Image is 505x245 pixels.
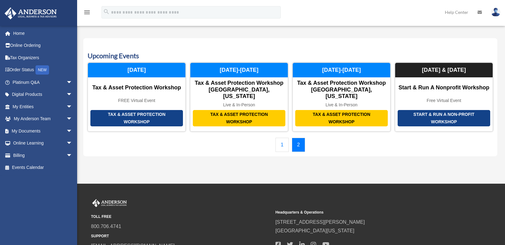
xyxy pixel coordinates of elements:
a: Events Calendar [4,161,79,174]
a: Tax Organizers [4,51,82,64]
div: Free Virtual Event [395,98,493,103]
span: arrow_drop_down [66,137,79,150]
a: Online Learningarrow_drop_down [4,137,82,149]
a: My Entitiesarrow_drop_down [4,100,82,113]
div: NEW [35,65,49,75]
a: [GEOGRAPHIC_DATA][US_STATE] [275,228,354,233]
a: Platinum Q&Aarrow_drop_down [4,76,82,88]
a: Online Ordering [4,39,82,52]
small: Headquarters & Operations [275,209,456,216]
div: Live & In-Person [293,102,390,108]
img: Anderson Advisors Platinum Portal [91,199,128,207]
a: Tax & Asset Protection Workshop Tax & Asset Protection Workshop [GEOGRAPHIC_DATA], [US_STATE] Liv... [190,63,288,132]
small: TOLL FREE [91,214,271,220]
h3: Upcoming Events [88,51,493,61]
div: [DATE] [88,63,185,78]
a: Tax & Asset Protection Workshop Tax & Asset Protection Workshop [GEOGRAPHIC_DATA], [US_STATE] Liv... [292,63,391,132]
div: Tax & Asset Protection Workshop [GEOGRAPHIC_DATA], [US_STATE] [190,80,288,100]
a: menu [83,11,91,16]
div: [DATE]-[DATE] [293,63,390,78]
a: Order StatusNEW [4,64,82,76]
a: 800.706.4741 [91,224,121,229]
div: Start & Run a Nonprofit Workshop [395,84,493,91]
a: Start & Run a Non-Profit Workshop Start & Run a Nonprofit Workshop Free Virtual Event [DATE] & [D... [395,63,493,132]
span: arrow_drop_down [66,125,79,137]
div: Tax & Asset Protection Workshop [295,110,388,126]
span: arrow_drop_down [66,113,79,125]
small: SUPPORT [91,233,271,239]
div: [DATE]-[DATE] [190,63,288,78]
div: Tax & Asset Protection Workshop [GEOGRAPHIC_DATA], [US_STATE] [293,80,390,100]
span: arrow_drop_down [66,88,79,101]
a: My Documentsarrow_drop_down [4,125,82,137]
a: Digital Productsarrow_drop_down [4,88,82,101]
img: User Pic [491,8,500,17]
a: Billingarrow_drop_down [4,149,82,161]
img: Anderson Advisors Platinum Portal [3,7,59,19]
span: arrow_drop_down [66,76,79,89]
a: 2 [292,138,305,152]
span: arrow_drop_down [66,100,79,113]
div: Tax & Asset Protection Workshop [90,110,183,126]
i: search [103,8,110,15]
div: Start & Run a Non-Profit Workshop [398,110,490,126]
a: Tax & Asset Protection Workshop Tax & Asset Protection Workshop FREE Virtual Event [DATE] [88,63,186,132]
a: [STREET_ADDRESS][PERSON_NAME] [275,219,365,225]
div: Tax & Asset Protection Workshop [88,84,185,91]
div: Tax & Asset Protection Workshop [193,110,285,126]
div: FREE Virtual Event [88,98,185,103]
a: 1 [275,138,289,152]
a: My Anderson Teamarrow_drop_down [4,113,82,125]
span: arrow_drop_down [66,149,79,162]
div: [DATE] & [DATE] [395,63,493,78]
i: menu [83,9,91,16]
a: Home [4,27,82,39]
div: Live & In-Person [190,102,288,108]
